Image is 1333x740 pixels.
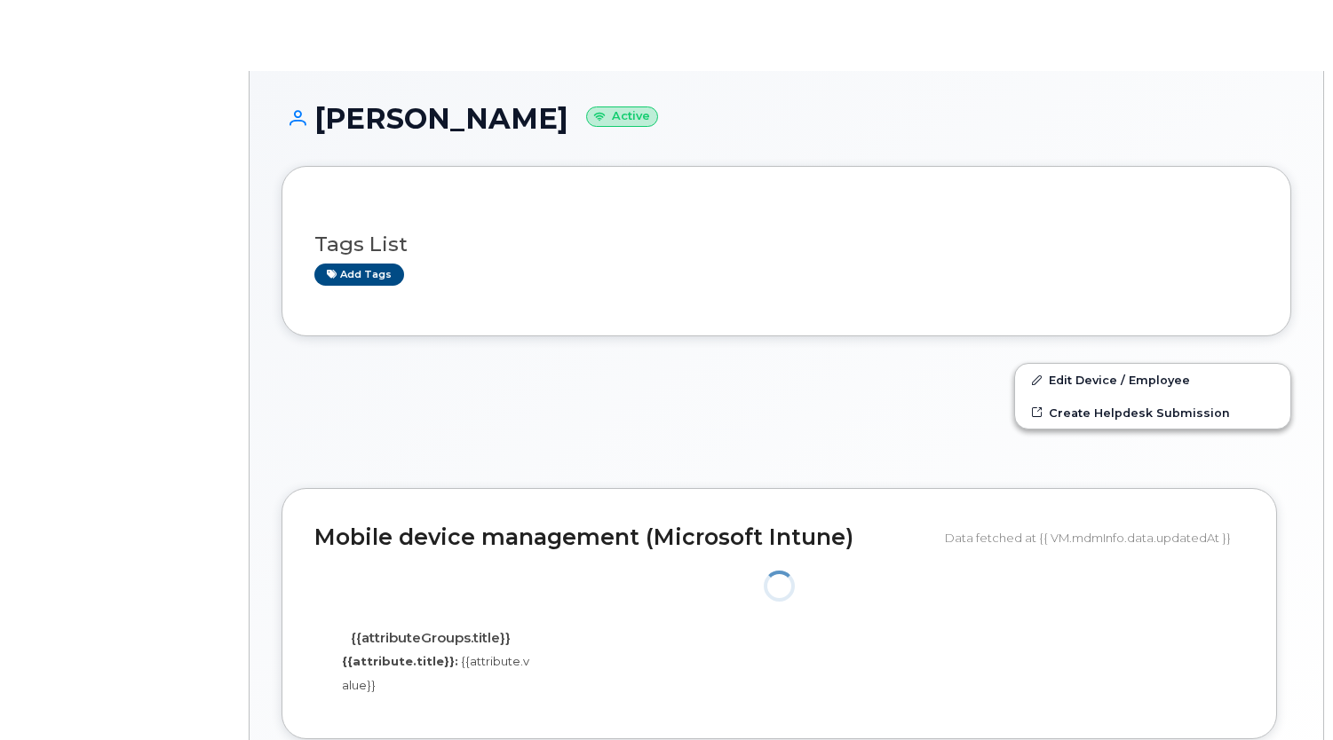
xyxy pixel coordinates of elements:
[314,233,1258,256] h3: Tags List
[945,521,1244,555] div: Data fetched at {{ VM.mdmInfo.data.updatedAt }}
[1015,397,1290,429] a: Create Helpdesk Submission
[342,654,529,692] span: {{attribute.value}}
[328,631,534,646] h4: {{attributeGroups.title}}
[314,525,932,550] h2: Mobile device management (Microsoft Intune)
[314,264,404,286] a: Add tags
[342,653,458,670] label: {{attribute.title}}:
[282,103,1291,134] h1: [PERSON_NAME]
[1015,364,1290,396] a: Edit Device / Employee
[586,106,658,127] small: Active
